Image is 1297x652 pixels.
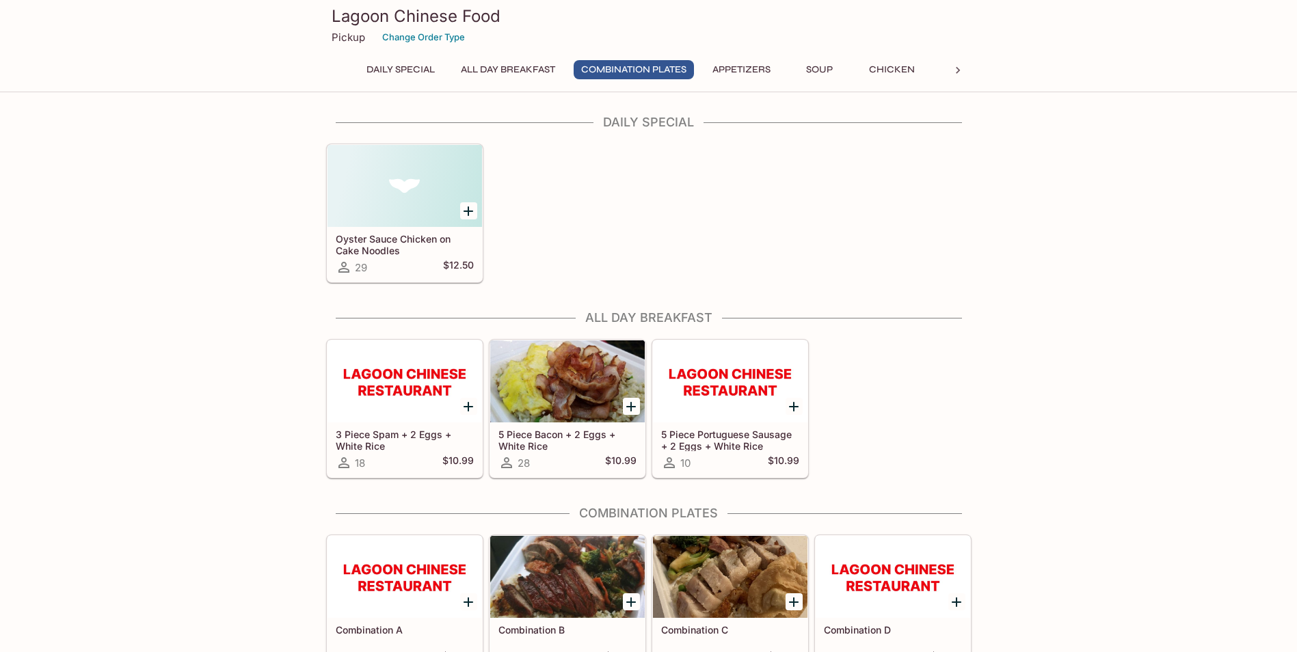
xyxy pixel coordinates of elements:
[948,593,965,610] button: Add Combination D
[786,398,803,415] button: Add 5 Piece Portuguese Sausage + 2 Eggs + White Rice
[355,261,367,274] span: 29
[326,115,972,130] h4: Daily Special
[518,457,530,470] span: 28
[327,340,482,422] div: 3 Piece Spam + 2 Eggs + White Rice
[336,233,474,256] h5: Oyster Sauce Chicken on Cake Noodles
[460,593,477,610] button: Add Combination A
[442,454,474,471] h5: $10.99
[816,536,970,618] div: Combination D
[653,536,807,618] div: Combination C
[332,5,966,27] h3: Lagoon Chinese Food
[661,624,799,636] h5: Combination C
[336,429,474,451] h5: 3 Piece Spam + 2 Eggs + White Rice
[623,593,640,610] button: Add Combination B
[574,60,694,79] button: Combination Plates
[861,60,923,79] button: Chicken
[460,202,477,219] button: Add Oyster Sauce Chicken on Cake Noodles
[460,398,477,415] button: Add 3 Piece Spam + 2 Eggs + White Rice
[768,454,799,471] h5: $10.99
[653,340,807,422] div: 5 Piece Portuguese Sausage + 2 Eggs + White Rice
[359,60,442,79] button: Daily Special
[498,624,637,636] h5: Combination B
[934,60,995,79] button: Beef
[332,31,365,44] p: Pickup
[789,60,851,79] button: Soup
[326,310,972,325] h4: All Day Breakfast
[326,506,972,521] h4: Combination Plates
[705,60,778,79] button: Appetizers
[490,340,645,422] div: 5 Piece Bacon + 2 Eggs + White Rice
[490,340,645,478] a: 5 Piece Bacon + 2 Eggs + White Rice28$10.99
[661,429,799,451] h5: 5 Piece Portuguese Sausage + 2 Eggs + White Rice
[327,340,483,478] a: 3 Piece Spam + 2 Eggs + White Rice18$10.99
[786,593,803,610] button: Add Combination C
[605,454,637,471] h5: $10.99
[680,457,691,470] span: 10
[327,145,482,227] div: Oyster Sauce Chicken on Cake Noodles
[327,536,482,618] div: Combination A
[327,144,483,282] a: Oyster Sauce Chicken on Cake Noodles29$12.50
[336,624,474,636] h5: Combination A
[490,536,645,618] div: Combination B
[376,27,471,48] button: Change Order Type
[623,398,640,415] button: Add 5 Piece Bacon + 2 Eggs + White Rice
[824,624,962,636] h5: Combination D
[453,60,563,79] button: All Day Breakfast
[498,429,637,451] h5: 5 Piece Bacon + 2 Eggs + White Rice
[652,340,808,478] a: 5 Piece Portuguese Sausage + 2 Eggs + White Rice10$10.99
[443,259,474,275] h5: $12.50
[355,457,365,470] span: 18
